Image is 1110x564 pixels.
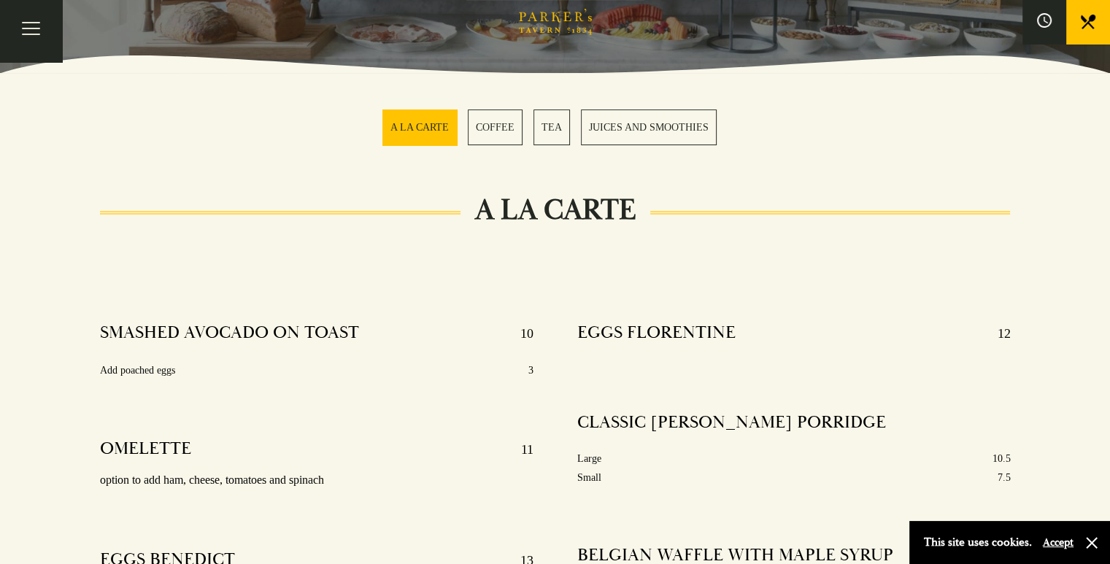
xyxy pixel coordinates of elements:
p: 10.5 [992,449,1010,468]
h4: OMELETTE [100,438,191,461]
h2: A LA CARTE [460,193,650,228]
h4: EGGS FLORENTINE [577,322,736,345]
p: This site uses cookies. [924,532,1032,553]
p: Small [577,468,601,487]
a: 1 / 4 [382,109,457,145]
p: Add poached eggs [100,361,175,379]
h4: CLASSIC [PERSON_NAME] PORRIDGE [577,412,886,433]
a: 2 / 4 [468,109,523,145]
p: 12 [982,322,1010,345]
button: Accept [1043,536,1074,549]
p: 10 [506,322,533,345]
h4: SMASHED AVOCADO ON TOAST [100,322,359,345]
a: 3 / 4 [533,109,570,145]
a: 4 / 4 [581,109,717,145]
p: 11 [506,438,533,461]
p: 7.5 [997,468,1010,487]
p: Large [577,449,601,468]
p: option to add ham, cheese, tomatoes and spinach [100,470,533,491]
button: Close and accept [1084,536,1099,550]
p: 3 [528,361,533,379]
